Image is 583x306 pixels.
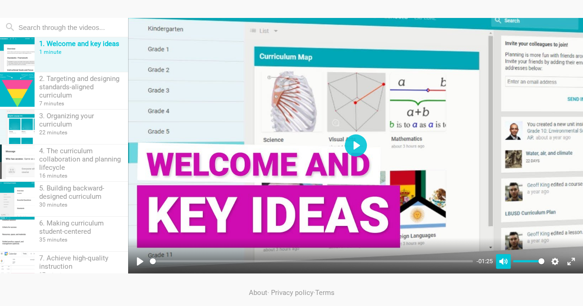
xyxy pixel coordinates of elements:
div: 2. Targeting and designing standards-aligned curriculum [39,75,124,99]
div: 22 minutes [39,129,124,136]
div: 1 minute [39,49,124,55]
a: Terms [315,289,335,297]
input: Seek [150,257,473,266]
input: Volume [513,257,544,266]
button: Play, 1. Welcome and key ideas [133,254,147,269]
div: 30 minutes [39,202,124,208]
div: 35 minutes [39,237,124,243]
div: 16 minutes [39,173,124,179]
div: 5. Building backward-designed curriculum [39,184,124,201]
div: 17 minutes [39,271,124,278]
div: Current time [474,256,495,266]
div: 7 minutes [39,100,124,107]
a: Privacy policy [271,289,313,297]
a: About [249,289,267,297]
div: 1. Welcome and key ideas [39,40,124,48]
div: 3. Organizing your curriculum [39,112,124,128]
button: Play, 1. Welcome and key ideas [345,134,367,156]
div: 6. Making curriculum student-centered [39,219,124,236]
div: 4. The curriculum collaboration and planning lifecycle [39,147,124,172]
div: 7. Achieve high-quality instruction [39,254,124,271]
